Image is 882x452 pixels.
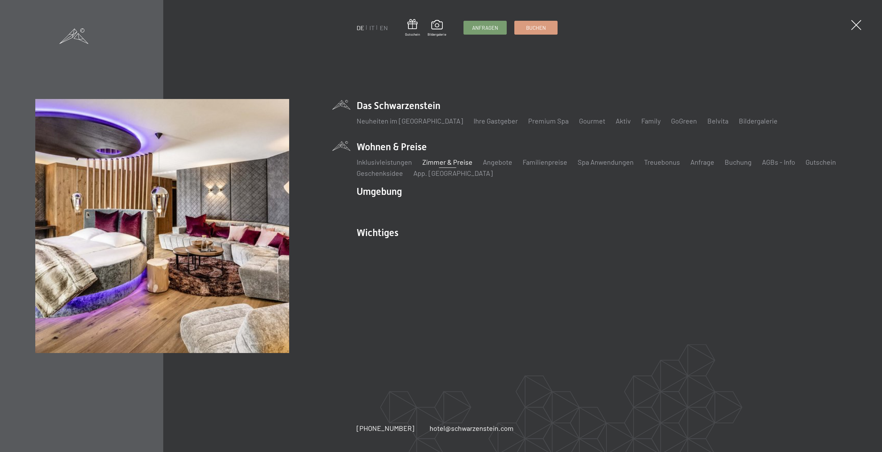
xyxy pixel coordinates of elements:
[644,158,680,166] a: Treuebonus
[806,158,836,166] a: Gutschein
[357,24,364,31] a: DE
[413,169,493,177] a: App. [GEOGRAPHIC_DATA]
[526,24,546,31] span: Buchen
[369,24,375,31] a: IT
[428,20,446,37] a: Bildergalerie
[405,19,420,37] a: Gutschein
[739,117,778,125] a: Bildergalerie
[641,117,661,125] a: Family
[472,24,498,31] span: Anfragen
[707,117,728,125] a: Belvita
[579,117,605,125] a: Gourmet
[515,21,557,34] a: Buchen
[671,117,697,125] a: GoGreen
[616,117,631,125] a: Aktiv
[725,158,752,166] a: Buchung
[357,423,414,433] a: [PHONE_NUMBER]
[357,169,403,177] a: Geschenksidee
[405,32,420,37] span: Gutschein
[35,99,289,353] img: Wellnesshotel Südtirol SCHWARZENSTEIN - Wellnessurlaub in den Alpen, Wandern und Wellness
[357,117,463,125] a: Neuheiten im [GEOGRAPHIC_DATA]
[357,158,412,166] a: Inklusivleistungen
[523,158,567,166] a: Familienpreise
[762,158,795,166] a: AGBs - Info
[357,424,414,432] span: [PHONE_NUMBER]
[430,423,514,433] a: hotel@schwarzenstein.com
[483,158,512,166] a: Angebote
[474,117,518,125] a: Ihre Gastgeber
[578,158,634,166] a: Spa Anwendungen
[464,21,506,34] a: Anfragen
[380,24,388,31] a: EN
[690,158,714,166] a: Anfrage
[422,158,472,166] a: Zimmer & Preise
[428,32,446,37] span: Bildergalerie
[528,117,569,125] a: Premium Spa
